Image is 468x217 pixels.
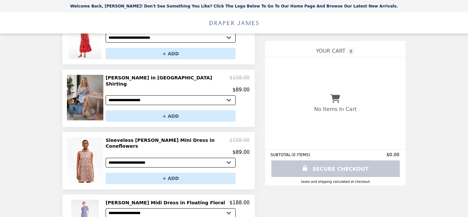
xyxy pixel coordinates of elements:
[270,153,292,157] span: SUBTOTAL
[229,200,250,206] p: $188.00
[70,4,398,8] p: Welcome Back, [PERSON_NAME]! Don't see something you like? Click the logo below to go to our home...
[207,16,261,30] img: Brand Logo
[292,153,310,157] span: ( 0 ITEMS )
[316,48,345,54] span: YOUR CART
[347,47,355,55] span: 0
[270,180,400,183] div: Taxes and Shipping calculated at checkout
[233,87,250,93] p: $89.00
[67,75,105,120] img: Isabella Shirtdress in Oxford Shirting
[386,152,400,157] span: $0.00
[229,75,250,87] p: $158.00
[106,137,229,149] h2: Sleeveless [PERSON_NAME] Mini Dress in Coneflowers
[106,95,236,105] select: Select a product variant
[67,137,105,183] img: Sleeveless Lindsay Mini Dress in Coneflowers
[106,200,228,206] h2: [PERSON_NAME] Midi Dress in Floating Floral
[106,75,229,87] h2: [PERSON_NAME] in [GEOGRAPHIC_DATA] Shirting
[106,158,236,168] select: Select a product variant
[233,149,250,155] p: $89.00
[106,48,236,59] button: + ADD
[229,137,250,149] p: $158.00
[314,106,357,112] p: No Items In Cart
[106,173,236,184] button: + ADD
[106,110,236,122] button: + ADD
